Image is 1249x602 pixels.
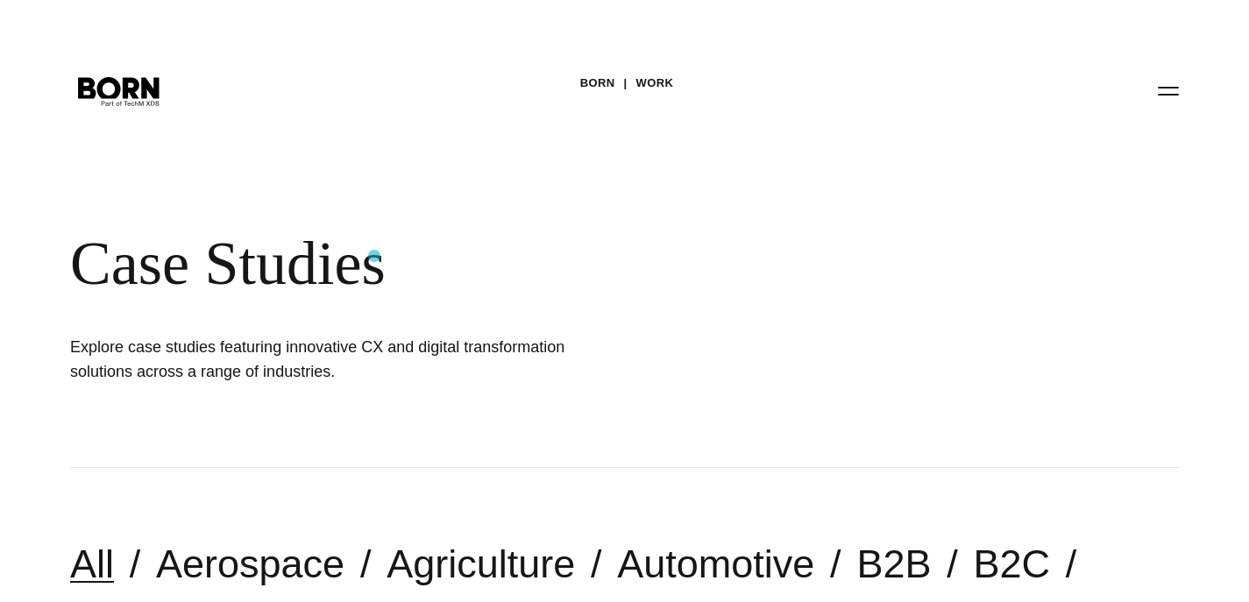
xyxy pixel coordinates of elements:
[973,542,1050,586] a: B2C
[387,542,575,586] a: Agriculture
[1147,72,1189,109] button: Open
[617,542,814,586] a: Automotive
[636,70,674,96] a: Work
[70,335,596,384] h1: Explore case studies featuring innovative CX and digital transformation solutions across a range ...
[856,542,931,586] a: B2B
[70,542,114,586] a: All
[70,228,1069,300] div: Case Studies
[580,70,615,96] a: BORN
[156,542,344,586] a: Aerospace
